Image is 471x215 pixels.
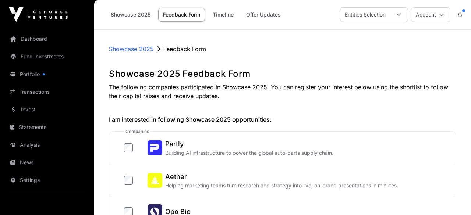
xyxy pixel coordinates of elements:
a: Transactions [6,84,88,100]
input: PartlyPartlyBuilding AI infrastructure to power the global auto-parts supply chain. [124,143,133,152]
p: The following companies participated in Showcase 2025. You can register your interest below using... [109,83,456,100]
a: Showcase 2025 [106,8,155,22]
h2: Partly [165,139,333,149]
a: Showcase 2025 [109,44,154,53]
a: Analysis [6,137,88,153]
div: Entities Selection [340,8,390,22]
iframe: Chat Widget [434,180,471,215]
p: Feedback Form [163,44,206,53]
a: Offer Updates [241,8,286,22]
span: companies [124,129,150,135]
p: Building AI infrastructure to power the global auto-parts supply chain. [165,149,333,157]
a: Dashboard [6,31,88,47]
a: Statements [6,119,88,135]
img: Icehouse Ventures Logo [9,7,68,22]
h1: Showcase 2025 Feedback Form [109,68,456,80]
a: Timeline [208,8,238,22]
img: Partly [148,140,162,155]
a: News [6,154,88,171]
h2: I am interested in following Showcase 2025 opportunities: [109,115,456,124]
p: Helping marketing teams turn research and strategy into live, on-brand presentations in minutes. [165,182,398,189]
a: Feedback Form [158,8,205,22]
a: Fund Investments [6,49,88,65]
h2: Aether [165,172,398,182]
a: Settings [6,172,88,188]
button: Account [411,7,450,22]
a: Invest [6,101,88,118]
a: Portfolio [6,66,88,82]
img: Aether [148,173,162,188]
input: AetherAetherHelping marketing teams turn research and strategy into live, on-brand presentations ... [124,176,133,185]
